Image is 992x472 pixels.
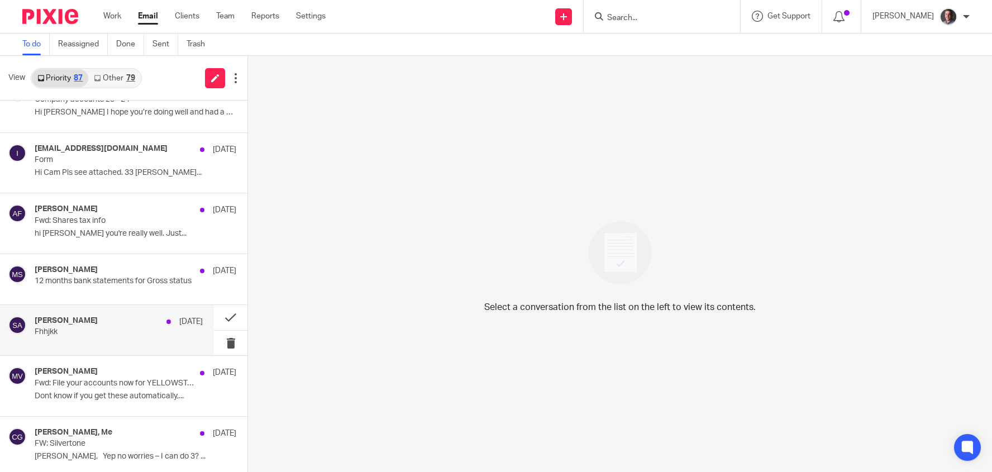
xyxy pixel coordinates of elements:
p: [DATE] [213,204,236,216]
a: Priority87 [32,69,88,87]
img: svg%3E [8,265,26,283]
div: 79 [126,74,135,82]
a: Sent [152,34,178,55]
p: Hi Cam Pls see attached. 33 [PERSON_NAME]... [35,168,236,178]
p: Fwd: Shares tax info [35,216,196,226]
p: [DATE] [179,316,203,327]
p: 12 months bank statements for Gross status [35,276,196,286]
span: View [8,72,25,84]
a: Reassigned [58,34,108,55]
a: Email [138,11,158,22]
h4: [EMAIL_ADDRESS][DOMAIN_NAME] [35,144,168,154]
a: Trash [187,34,213,55]
img: svg%3E [8,144,26,162]
p: Hi [PERSON_NAME] I hope you’re doing well and had a good... [35,108,236,117]
p: Form [35,155,196,165]
p: [DATE] [213,265,236,276]
img: image [581,214,659,292]
h4: [PERSON_NAME] [35,265,98,275]
a: Clients [175,11,199,22]
img: svg%3E [8,204,26,222]
p: [PERSON_NAME], Yep no worries – I can do 3? ... [35,452,236,461]
p: hi [PERSON_NAME] you're really well. Just... [35,229,236,239]
a: Settings [296,11,326,22]
h4: [PERSON_NAME] [35,204,98,214]
a: Done [116,34,144,55]
a: Work [103,11,121,22]
div: 87 [74,74,83,82]
h4: [PERSON_NAME] [35,316,98,326]
p: [DATE] [213,367,236,378]
p: Dont know if you get these automatically,... [35,392,236,401]
p: Fhhjkk [35,327,169,337]
p: Fwd: File your accounts now for YELLOWSTONE FINANCIAL LIMITED 11739643 [35,379,196,388]
img: svg%3E [8,316,26,334]
p: [DATE] [213,428,236,439]
h4: [PERSON_NAME], Me [35,428,112,437]
img: Pixie [22,9,78,24]
img: CP%20Headshot.jpeg [939,8,957,26]
p: [DATE] [213,144,236,155]
a: Reports [251,11,279,22]
p: FW: Silvertone [35,439,196,449]
a: Other79 [88,69,140,87]
img: svg%3E [8,367,26,385]
h4: [PERSON_NAME] [35,367,98,376]
img: svg%3E [8,428,26,446]
a: Team [216,11,235,22]
p: Select a conversation from the list on the left to view its contents. [484,301,756,314]
a: To do [22,34,50,55]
